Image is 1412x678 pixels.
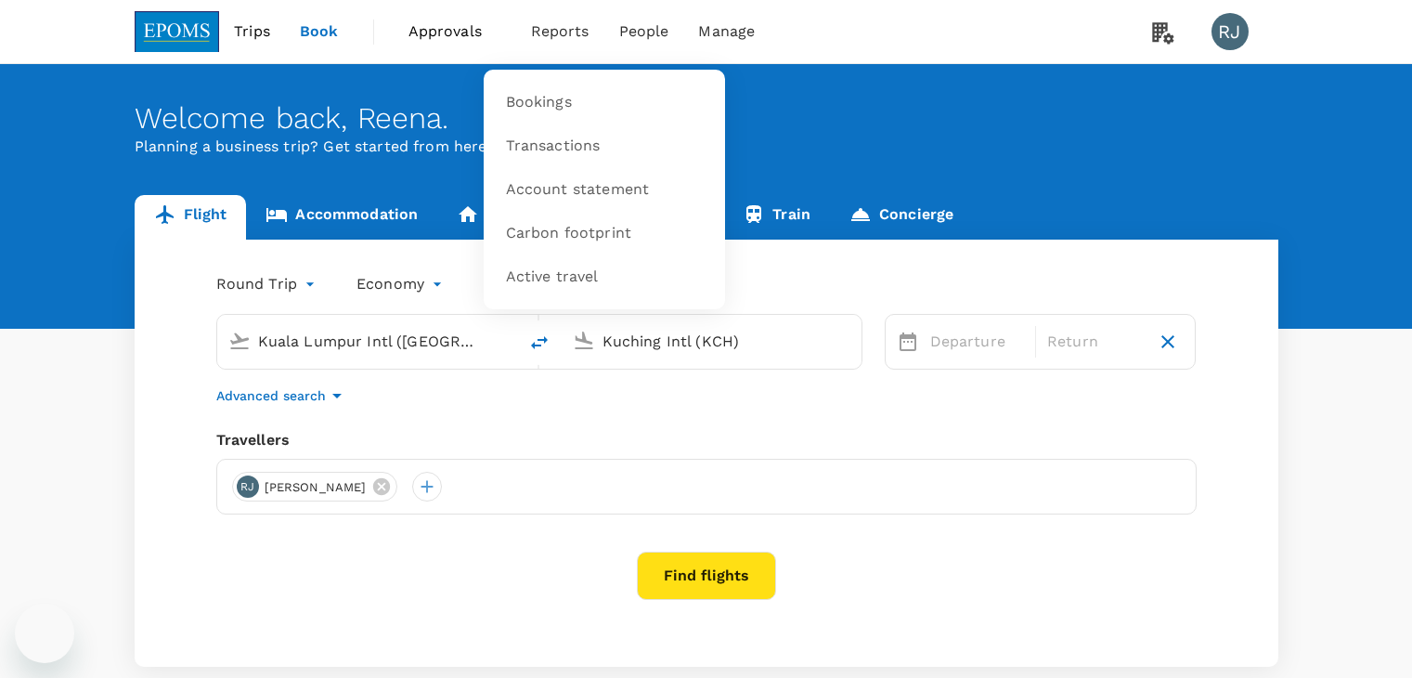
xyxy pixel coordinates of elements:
[258,327,478,356] input: Depart from
[495,255,714,299] a: Active travel
[531,20,589,43] span: Reports
[830,195,973,240] a: Concierge
[253,478,378,497] span: [PERSON_NAME]
[506,136,601,157] span: Transactions
[723,195,830,240] a: Train
[216,269,320,299] div: Round Trip
[506,267,599,288] span: Active travel
[698,20,755,43] span: Manage
[495,212,714,255] a: Carbon footprint
[495,168,714,212] a: Account statement
[408,20,501,43] span: Approvals
[495,81,714,124] a: Bookings
[506,179,650,201] span: Account statement
[637,552,776,600] button: Find flights
[506,223,631,244] span: Carbon footprint
[232,472,398,502] div: RJ[PERSON_NAME]
[246,195,437,240] a: Accommodation
[216,429,1197,451] div: Travellers
[234,20,270,43] span: Trips
[517,320,562,365] button: delete
[216,386,326,405] p: Advanced search
[506,92,572,113] span: Bookings
[848,339,852,343] button: Open
[504,339,508,343] button: Open
[495,124,714,168] a: Transactions
[135,11,220,52] img: EPOMS SDN BHD
[602,327,823,356] input: Going to
[135,101,1278,136] div: Welcome back , Reena .
[1047,331,1141,353] p: Return
[356,269,447,299] div: Economy
[437,195,579,240] a: Long stay
[15,604,74,663] iframe: Button to launch messaging window
[1211,13,1249,50] div: RJ
[237,476,259,498] div: RJ
[930,331,1024,353] p: Departure
[216,385,348,407] button: Advanced search
[135,195,247,240] a: Flight
[135,136,1278,158] p: Planning a business trip? Get started from here.
[619,20,669,43] span: People
[300,20,339,43] span: Book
